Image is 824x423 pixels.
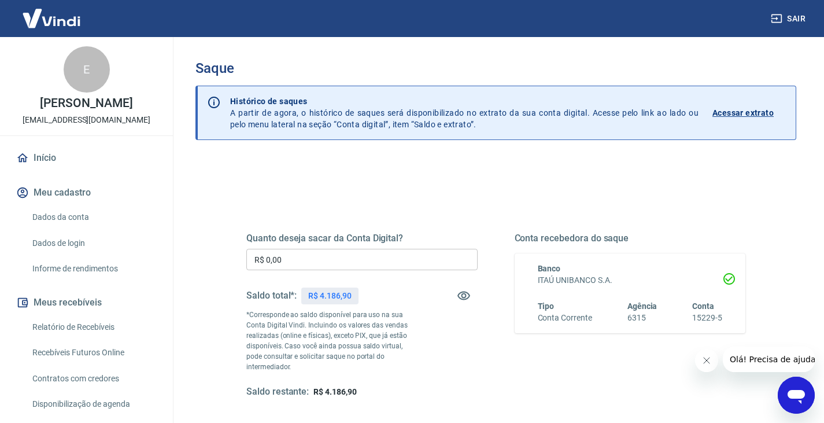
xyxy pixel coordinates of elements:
a: Recebíveis Futuros Online [28,341,159,365]
h5: Conta recebedora do saque [515,233,746,244]
a: Contratos com credores [28,367,159,391]
a: Relatório de Recebíveis [28,315,159,339]
div: E [64,46,110,93]
iframe: Botão para abrir a janela de mensagens [778,377,815,414]
h6: Conta Corrente [538,312,592,324]
h6: 15229-5 [692,312,722,324]
p: [PERSON_NAME] [40,97,132,109]
h3: Saque [195,60,796,76]
h5: Quanto deseja sacar da Conta Digital? [246,233,478,244]
span: Olá! Precisa de ajuda? [7,8,97,17]
button: Meu cadastro [14,180,159,205]
a: Informe de rendimentos [28,257,159,281]
span: R$ 4.186,90 [313,387,356,396]
button: Meus recebíveis [14,290,159,315]
a: Disponibilização de agenda [28,392,159,416]
a: Início [14,145,159,171]
span: Conta [692,301,714,311]
button: Sair [768,8,810,30]
p: *Corresponde ao saldo disponível para uso na sua Conta Digital Vindi. Incluindo os valores das ve... [246,310,420,372]
p: A partir de agora, o histórico de saques será disponibilizado no extrato da sua conta digital. Ac... [230,95,699,130]
p: [EMAIL_ADDRESS][DOMAIN_NAME] [23,114,150,126]
p: R$ 4.186,90 [308,290,351,302]
h6: 6315 [627,312,657,324]
a: Dados da conta [28,205,159,229]
h5: Saldo total*: [246,290,297,301]
a: Acessar extrato [712,95,786,130]
a: Dados de login [28,231,159,255]
p: Histórico de saques [230,95,699,107]
h5: Saldo restante: [246,386,309,398]
p: Acessar extrato [712,107,774,119]
h6: ITAÚ UNIBANCO S.A. [538,274,723,286]
img: Vindi [14,1,89,36]
iframe: Fechar mensagem [695,349,718,372]
iframe: Mensagem da empresa [723,347,815,372]
span: Tipo [538,301,555,311]
span: Banco [538,264,561,273]
span: Agência [627,301,657,311]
